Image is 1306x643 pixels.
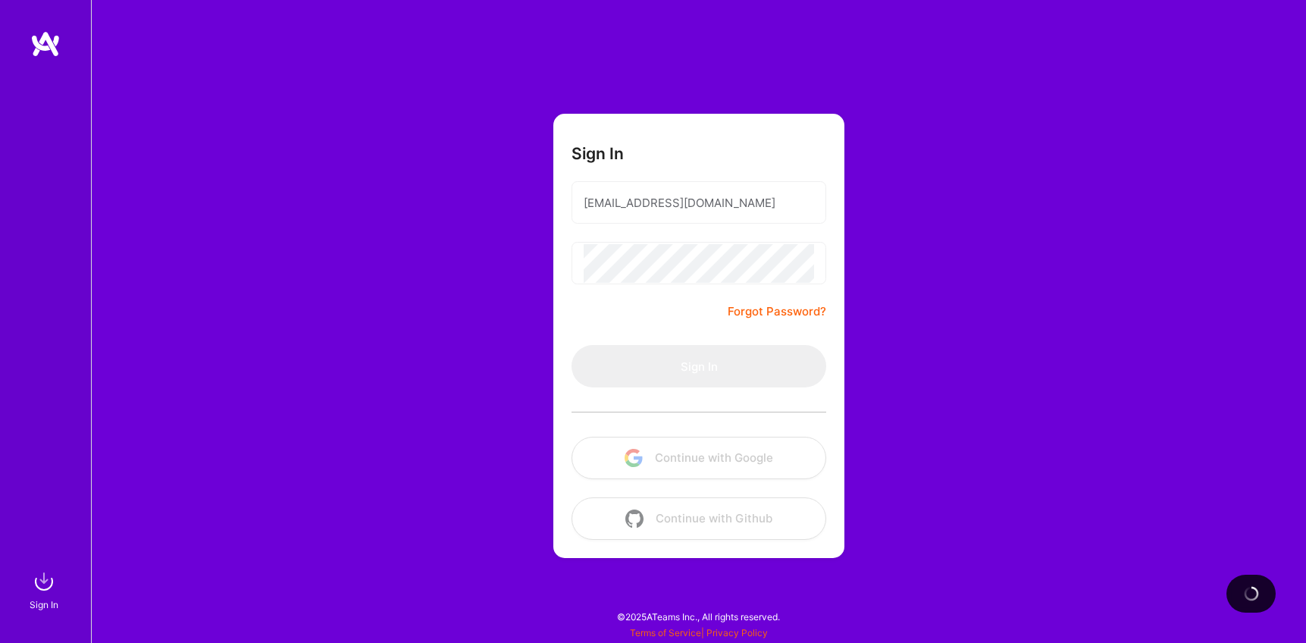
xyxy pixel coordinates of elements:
[625,449,643,467] img: icon
[728,303,826,321] a: Forgot Password?
[572,437,826,479] button: Continue with Google
[572,345,826,387] button: Sign In
[32,566,59,613] a: sign inSign In
[91,598,1306,635] div: © 2025 ATeams Inc., All rights reserved.
[30,30,61,58] img: logo
[630,627,701,638] a: Terms of Service
[572,497,826,540] button: Continue with Github
[1240,583,1261,604] img: loading
[29,566,59,597] img: sign in
[630,627,768,638] span: |
[584,183,814,222] input: Email...
[572,144,624,163] h3: Sign In
[30,597,58,613] div: Sign In
[625,510,644,528] img: icon
[706,627,768,638] a: Privacy Policy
